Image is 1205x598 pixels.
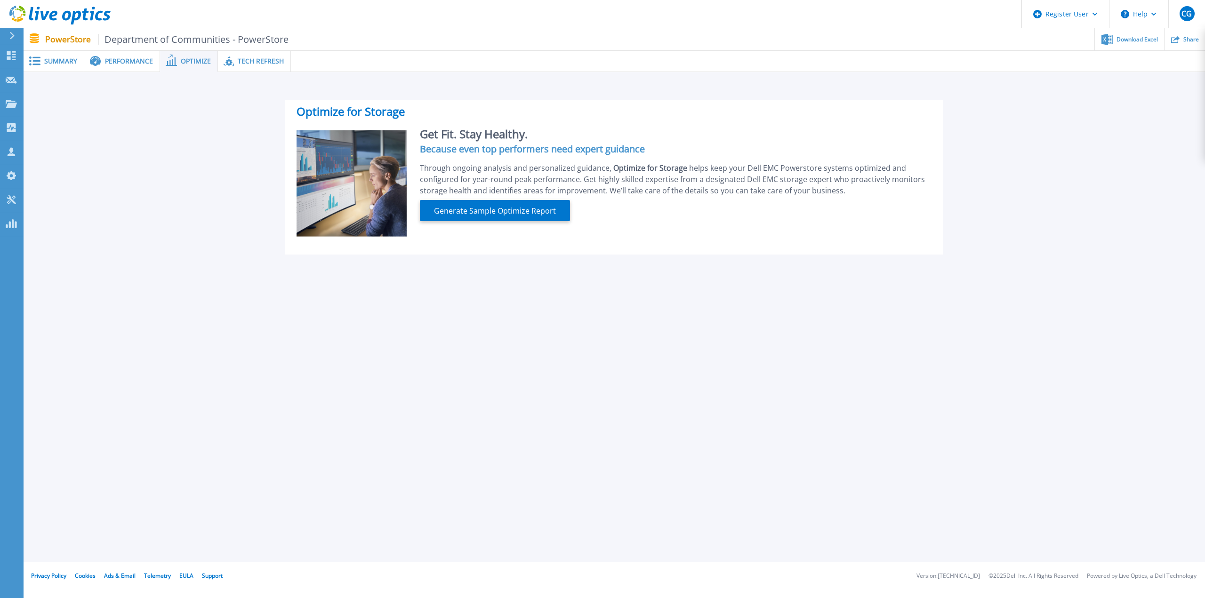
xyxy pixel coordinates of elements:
[420,145,932,153] h4: Because even top performers need expert guidance
[420,162,932,196] div: Through ongoing analysis and personalized guidance, helps keep your Dell EMC Powerstore systems o...
[420,200,570,221] button: Generate Sample Optimize Report
[613,163,689,173] span: Optimize for Storage
[420,130,932,138] h2: Get Fit. Stay Healthy.
[430,205,560,216] span: Generate Sample Optimize Report
[1183,37,1199,42] span: Share
[44,58,77,64] span: Summary
[98,34,289,45] span: Department of Communities - PowerStore
[988,573,1078,579] li: © 2025 Dell Inc. All Rights Reserved
[916,573,980,579] li: Version: [TECHNICAL_ID]
[45,34,289,45] p: PowerStore
[1117,37,1158,42] span: Download Excel
[202,572,223,580] a: Support
[297,108,932,119] h2: Optimize for Storage
[1087,573,1197,579] li: Powered by Live Optics, a Dell Technology
[31,572,66,580] a: Privacy Policy
[75,572,96,580] a: Cookies
[297,130,407,238] img: Optimize Promo
[181,58,211,64] span: Optimize
[144,572,171,580] a: Telemetry
[1181,10,1192,17] span: CG
[238,58,284,64] span: Tech Refresh
[105,58,153,64] span: Performance
[179,572,193,580] a: EULA
[104,572,136,580] a: Ads & Email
